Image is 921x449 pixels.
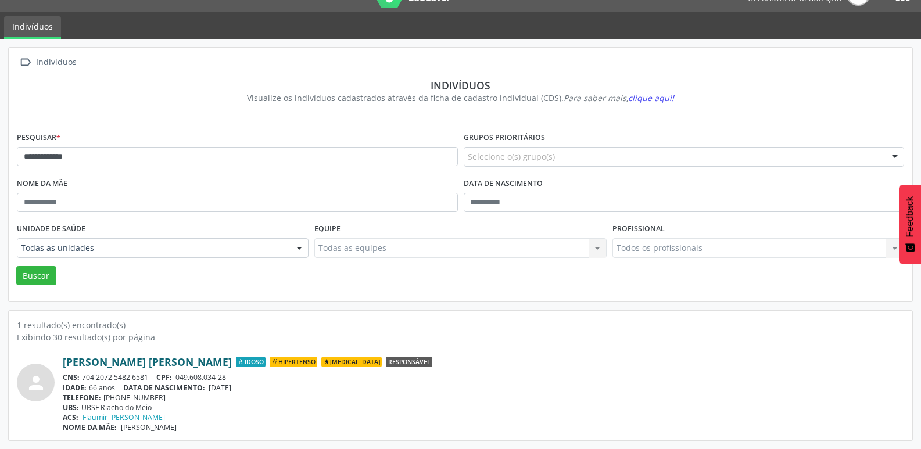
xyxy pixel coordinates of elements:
[899,185,921,264] button: Feedback - Mostrar pesquisa
[905,196,915,237] span: Feedback
[17,54,78,71] a:  Indivíduos
[464,175,543,193] label: Data de nascimento
[464,129,545,147] label: Grupos prioritários
[123,383,205,393] span: DATA DE NASCIMENTO:
[63,393,101,403] span: TELEFONE:
[175,372,226,382] span: 049.608.034-28
[121,422,177,432] span: [PERSON_NAME]
[564,92,674,103] i: Para saber mais,
[63,403,904,412] div: UBSF Riacho do Meio
[63,383,904,393] div: 66 anos
[236,357,266,367] span: Idoso
[17,220,85,238] label: Unidade de saúde
[25,79,896,92] div: Indivíduos
[83,412,165,422] a: Flaumir [PERSON_NAME]
[17,319,904,331] div: 1 resultado(s) encontrado(s)
[17,175,67,193] label: Nome da mãe
[63,412,78,422] span: ACS:
[17,129,60,147] label: Pesquisar
[4,16,61,39] a: Indivíduos
[63,355,232,368] a: [PERSON_NAME] [PERSON_NAME]
[34,54,78,71] div: Indivíduos
[386,357,432,367] span: Responsável
[156,372,172,382] span: CPF:
[63,403,79,412] span: UBS:
[612,220,665,238] label: Profissional
[16,266,56,286] button: Buscar
[25,92,896,104] div: Visualize os indivíduos cadastrados através da ficha de cadastro individual (CDS).
[321,357,382,367] span: [MEDICAL_DATA]
[63,372,904,382] div: 704 2072 5482 6581
[63,393,904,403] div: [PHONE_NUMBER]
[63,383,87,393] span: IDADE:
[270,357,317,367] span: Hipertenso
[21,242,285,254] span: Todas as unidades
[209,383,231,393] span: [DATE]
[314,220,341,238] label: Equipe
[63,422,117,432] span: NOME DA MÃE:
[63,372,80,382] span: CNS:
[17,54,34,71] i: 
[468,150,555,163] span: Selecione o(s) grupo(s)
[17,331,904,343] div: Exibindo 30 resultado(s) por página
[26,372,46,393] i: person
[628,92,674,103] span: clique aqui!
